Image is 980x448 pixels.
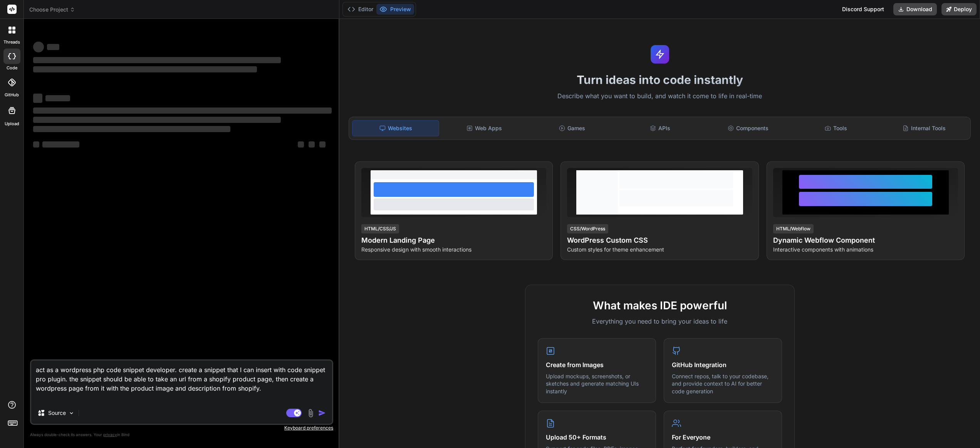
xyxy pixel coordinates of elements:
label: threads [3,39,20,45]
h4: For Everyone [672,433,774,442]
p: Keyboard preferences [30,425,333,431]
span: ‌ [309,141,315,148]
h1: Turn ideas into code instantly [344,73,975,87]
p: Responsive design with smooth interactions [361,246,546,253]
p: Interactive components with animations [773,246,958,253]
h4: WordPress Custom CSS [567,235,752,246]
button: Download [893,3,937,15]
label: GitHub [5,92,19,98]
label: Upload [5,121,19,127]
button: Deploy [941,3,977,15]
span: ‌ [33,126,230,132]
span: ‌ [319,141,326,148]
div: Tools [793,120,879,136]
button: Preview [376,4,414,15]
span: ‌ [33,141,39,148]
h2: What makes IDE powerful [538,297,782,314]
span: Choose Project [29,6,75,13]
p: Source [48,409,66,417]
div: HTML/CSS/JS [361,224,399,233]
p: Connect repos, talk to your codebase, and provide context to AI for better code generation [672,372,774,395]
p: Describe what you want to build, and watch it come to life in real-time [344,91,975,101]
h4: GitHub Integration [672,360,774,369]
div: Web Apps [441,120,527,136]
p: Custom styles for theme enhancement [567,246,752,253]
div: Discord Support [837,3,889,15]
h4: Modern Landing Page [361,235,546,246]
label: code [7,65,17,71]
div: Games [529,120,615,136]
div: APIs [617,120,703,136]
p: Upload mockups, screenshots, or sketches and generate matching UIs instantly [546,372,648,395]
h4: Create from Images [546,360,648,369]
div: Components [705,120,791,136]
div: Websites [352,120,439,136]
span: privacy [103,432,117,437]
span: ‌ [45,95,70,101]
p: Always double-check its answers. Your in Bind [30,431,333,438]
span: ‌ [33,57,281,63]
button: Editor [344,4,376,15]
span: ‌ [42,141,79,148]
textarea: act as a wordpress php code snippet developer. create a snippet that I can insert with code snipp... [31,361,332,402]
span: ‌ [298,141,304,148]
span: ‌ [33,107,332,114]
span: ‌ [33,117,281,123]
span: ‌ [33,94,42,103]
h4: Upload 50+ Formats [546,433,648,442]
img: Pick Models [68,410,75,416]
span: ‌ [33,42,44,52]
div: HTML/Webflow [773,224,814,233]
span: ‌ [47,44,59,50]
img: attachment [306,409,315,418]
h4: Dynamic Webflow Component [773,235,958,246]
div: Internal Tools [881,120,967,136]
div: CSS/WordPress [567,224,608,233]
span: ‌ [33,66,257,72]
p: Everything you need to bring your ideas to life [538,317,782,326]
img: icon [318,409,326,417]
